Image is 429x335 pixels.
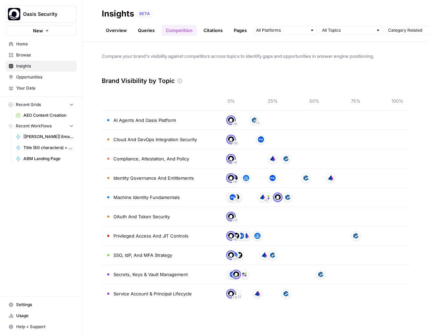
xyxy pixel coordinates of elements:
[236,252,242,258] img: grz7l6mluamf7r8uynvstpf21p35
[16,63,74,69] span: Insights
[254,233,261,239] img: h5pptu7ds9j8z0qjxswp7vw0c6ci
[258,136,264,143] img: 29hcooo54t044ptb8zv7egpf874e
[256,27,307,34] input: All Platforms
[285,194,291,200] img: i2in9u33kkv9zk6n5trb7larlbps
[233,255,237,262] span: + 7
[134,25,159,36] a: Queries
[16,85,74,91] span: Your Data
[307,97,321,104] span: 50%
[264,197,268,204] span: + 2
[233,236,237,243] span: + 6
[390,97,404,104] span: 100%
[353,233,359,239] img: i2in9u33kkv9zk6n5trb7larlbps
[5,61,77,72] a: Insights
[241,271,247,278] img: szxt9incs9ts77txr0djpqyt7od2
[243,175,249,181] img: h5pptu7ds9j8z0qjxswp7vw0c6ci
[233,294,237,301] span: + 3
[16,74,74,80] span: Opportunities
[233,178,237,185] span: + 6
[23,134,74,140] span: [[PERSON_NAME]] Email Updates from text
[233,233,239,239] img: grz7l6mluamf7r8uynvstpf21p35
[5,310,77,321] a: Usage
[256,120,259,127] span: + 1
[5,83,77,94] a: Your Data
[113,194,180,201] span: Machine Identity Fundamentals
[234,197,238,204] span: + 1
[113,232,188,239] span: Privileged Access And JIT Controls
[113,290,192,297] span: Service Account & Principal Lifecycle
[137,10,152,17] div: BETA
[13,153,77,164] a: ABM Landing Page
[23,112,74,118] span: AEO Content Creation
[251,117,257,123] img: i2in9u33kkv9zk6n5trb7larlbps
[261,252,267,258] img: jarnpkil4tcj3lt85oi0jko5n329
[8,8,20,20] img: Oasis Security Logo
[233,121,237,127] span: + 9
[113,117,176,124] span: AI Agents And Oasis Platform
[23,145,74,151] span: Title (60 characters) + Abstract (300 characters) in Oasis Security tone
[23,11,65,18] span: Oasis Security
[230,271,236,278] img: 29hcooo54t044ptb8zv7egpf874e
[228,213,234,220] img: red1k5sizbc2zfjdzds8kz0ky0wq
[113,136,197,143] span: Cloud And DevOps Integration Security
[113,271,188,278] span: Secrets, Keys & Vault Management
[264,194,271,200] img: szxt9incs9ts77txr0djpqyt7od2
[349,97,363,104] span: 75%
[23,156,74,162] span: ABM Landing Page
[5,121,77,131] button: Recent Workflows
[5,321,77,332] button: Help + Support
[328,175,334,181] img: jarnpkil4tcj3lt85oi0jko5n329
[269,156,276,162] img: jarnpkil4tcj3lt85oi0jko5n329
[283,291,289,297] img: i2in9u33kkv9zk6n5trb7larlbps
[16,123,52,129] span: Recent Workflows
[233,271,239,278] img: red1k5sizbc2zfjdzds8kz0ky0wq
[16,302,74,308] span: Settings
[269,252,276,258] img: i2in9u33kkv9zk6n5trb7larlbps
[230,194,236,200] img: 29hcooo54t044ptb8zv7egpf874e
[102,25,131,36] a: Overview
[113,155,189,162] span: Compliance, Attestation, And Policy
[199,25,227,36] a: Citations
[228,136,234,143] img: red1k5sizbc2zfjdzds8kz0ky0wq
[230,25,251,36] a: Pages
[228,291,234,297] img: red1k5sizbc2zfjdzds8kz0ky0wq
[102,8,134,19] div: Insights
[5,50,77,61] a: Browse
[5,39,77,50] a: Home
[228,175,234,181] img: red1k5sizbc2zfjdzds8kz0ky0wq
[233,159,237,166] span: + 9
[16,52,74,58] span: Browse
[16,102,41,108] span: Recent Grids
[283,156,289,162] img: i2in9u33kkv9zk6n5trb7larlbps
[269,175,276,181] img: 29hcooo54t044ptb8zv7egpf874e
[228,156,234,162] img: red1k5sizbc2zfjdzds8kz0ky0wq
[113,213,170,220] span: OAuth And Token Security
[16,324,74,330] span: Help + Support
[322,27,373,34] input: All Topics
[5,25,77,36] button: New
[5,72,77,83] a: Opportunities
[162,25,197,36] a: Competition
[33,27,43,34] span: New
[224,97,238,104] span: 0%
[5,299,77,310] a: Settings
[260,194,266,200] img: jarnpkil4tcj3lt85oi0jko5n329
[254,291,261,297] img: jarnpkil4tcj3lt85oi0jko5n329
[275,194,281,200] img: red1k5sizbc2zfjdzds8kz0ky0wq
[113,175,194,181] span: Identity Governance And Entitlements
[232,140,238,147] span: + 10
[102,53,410,60] span: Compare your brand's visibility against competitors across topics to identify gaps and opportunit...
[243,233,249,239] img: jarnpkil4tcj3lt85oi0jko5n329
[318,271,324,278] img: i2in9u33kkv9zk6n5trb7larlbps
[5,6,77,23] button: Workspace: Oasis Security
[5,100,77,110] button: Recent Grids
[303,175,309,181] img: i2in9u33kkv9zk6n5trb7larlbps
[228,117,234,123] img: red1k5sizbc2zfjdzds8kz0ky0wq
[16,41,74,47] span: Home
[228,252,234,258] img: red1k5sizbc2zfjdzds8kz0ky0wq
[13,110,77,121] a: AEO Content Creation
[228,233,234,239] img: red1k5sizbc2zfjdzds8kz0ky0wq
[266,97,279,104] span: 25%
[235,293,240,300] span: + 2
[13,131,77,142] a: [[PERSON_NAME]] Email Updates from text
